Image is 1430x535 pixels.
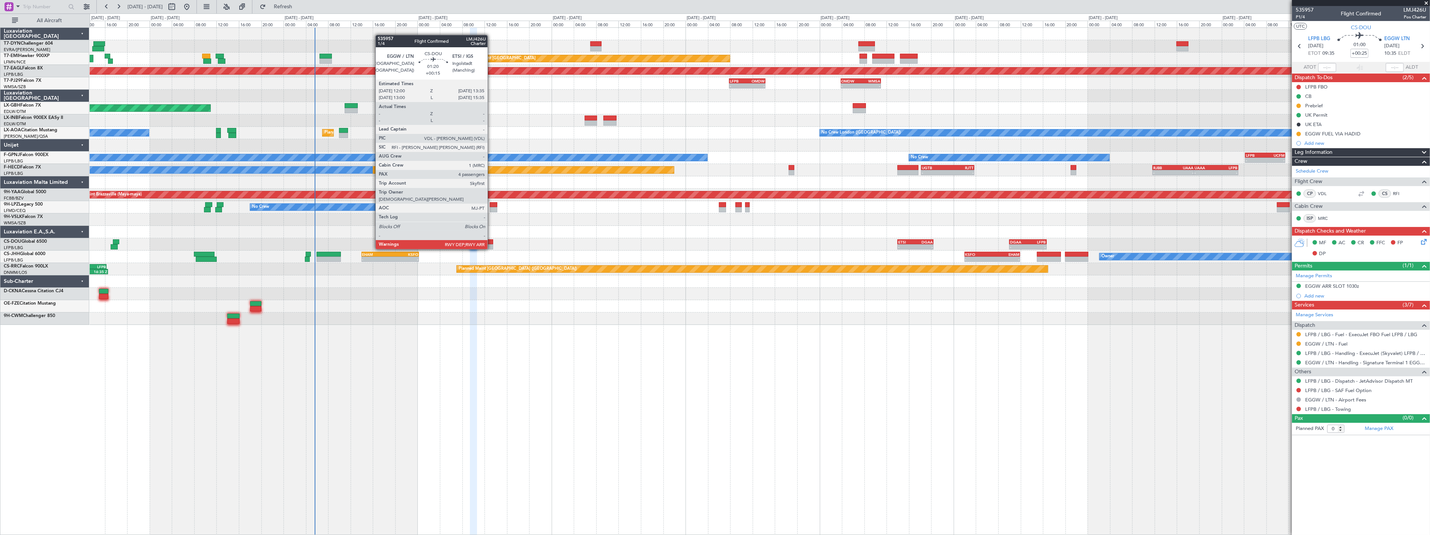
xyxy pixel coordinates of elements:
div: 00:00 [417,21,440,27]
div: RJTT [948,165,974,170]
a: EGGW / LTN - Fuel [1305,341,1347,347]
div: DGAA [915,240,933,244]
span: Cabin Crew [1295,202,1323,211]
span: [DATE] [1308,42,1324,50]
a: F-GPNJFalcon 900EX [4,153,48,157]
span: Services [1295,301,1314,310]
span: LX-GBH [4,103,20,108]
div: No Crew London ([GEOGRAPHIC_DATA]) [822,127,901,138]
div: DGAA [1010,240,1028,244]
div: 08:00 [328,21,351,27]
div: 20:00 [261,21,284,27]
div: 04:00 [1244,21,1266,27]
div: KSFO [965,252,992,257]
div: 16:00 [239,21,261,27]
div: 00:00 [954,21,976,27]
input: Trip Number [23,1,66,12]
span: (0/0) [1403,414,1414,422]
div: 16:35 Z [91,269,107,274]
div: - [1173,170,1193,175]
span: 10:35 [1384,50,1396,57]
div: 08:00 [1132,21,1155,27]
div: CS [1379,189,1391,198]
span: Leg Information [1295,148,1332,157]
a: LX-GBHFalcon 7X [4,103,41,108]
span: DP [1319,250,1326,258]
a: LFPB / LBG - Towing [1305,406,1351,412]
div: 12:00 [83,21,105,27]
div: - [1194,170,1216,175]
div: Flight Confirmed [1341,10,1381,18]
div: 12:00 [485,21,507,27]
span: LX-INB [4,116,18,120]
span: [DATE] [1384,42,1400,50]
a: EGGW / LTN - Airport Fees [1305,397,1366,403]
div: 00:00 [1088,21,1110,27]
span: CR [1358,239,1364,247]
a: 9H-CWMChallenger 850 [4,314,55,318]
div: - [1216,170,1238,175]
div: 16:00 [1043,21,1065,27]
span: CS-JHH [4,252,20,256]
div: [DATE] - [DATE] [285,15,314,21]
a: LFPB/LBG [4,72,23,77]
span: ALDT [1406,64,1418,71]
a: LX-INBFalcon 900EX EASy II [4,116,63,120]
span: T7-DYN [4,41,21,46]
div: [DATE] - [DATE] [1223,15,1252,21]
div: 00:00 [686,21,708,27]
span: Pax [1295,414,1303,423]
span: Others [1295,368,1311,376]
span: 9H-LPZ [4,202,19,207]
span: Dispatch [1295,321,1315,330]
div: 16:00 [105,21,128,27]
div: 20:00 [127,21,150,27]
span: T7-PJ29 [4,78,21,83]
a: Manage Services [1296,311,1333,319]
div: - [1028,245,1046,249]
div: Add new [1304,293,1426,299]
div: LFPB [89,264,106,269]
div: LFPB FBO [1305,84,1328,90]
a: VDL [1318,190,1335,197]
div: 12:00 [618,21,641,27]
span: ATOT [1304,64,1316,71]
a: LFPB/LBG [4,171,23,176]
div: [DATE] - [DATE] [419,15,447,21]
label: Planned PAX [1296,425,1324,433]
span: Permits [1295,262,1312,271]
a: CS-JHHGlobal 6000 [4,252,45,256]
a: 9H-LPZLegacy 500 [4,202,43,207]
div: 20:00 [1199,21,1222,27]
span: 535957 [1296,6,1314,14]
span: 09:35 [1323,50,1335,57]
span: FP [1397,239,1403,247]
a: LX-AOACitation Mustang [4,128,57,132]
div: 00:00 [1222,21,1244,27]
span: (3/7) [1403,301,1414,309]
a: Manage PAX [1365,425,1393,433]
button: UTC [1294,23,1307,30]
span: CS-RRC [4,264,20,269]
div: UK ETA [1305,121,1322,128]
div: UAAA [1173,165,1193,170]
div: - [362,257,390,261]
div: 20:00 [395,21,418,27]
div: 12:00 [887,21,909,27]
div: 04:00 [574,21,596,27]
a: LFPB/LBG [4,257,23,263]
input: --:-- [1318,63,1336,72]
div: EGGW FUEL VIA HADID [1305,131,1361,137]
div: LFPB [1216,165,1238,170]
div: - [898,245,915,249]
div: - [842,84,861,88]
a: EDLW/DTM [4,109,26,114]
div: 08:00 [864,21,887,27]
div: ETSI [898,240,915,244]
div: 04:00 [440,21,462,27]
div: - [390,257,418,261]
div: LFPB [1246,153,1265,158]
div: 08:00 [194,21,217,27]
div: Planned Maint [GEOGRAPHIC_DATA] ([GEOGRAPHIC_DATA]) [324,127,443,138]
div: Planned Maint [GEOGRAPHIC_DATA] ([GEOGRAPHIC_DATA]) [453,239,571,250]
